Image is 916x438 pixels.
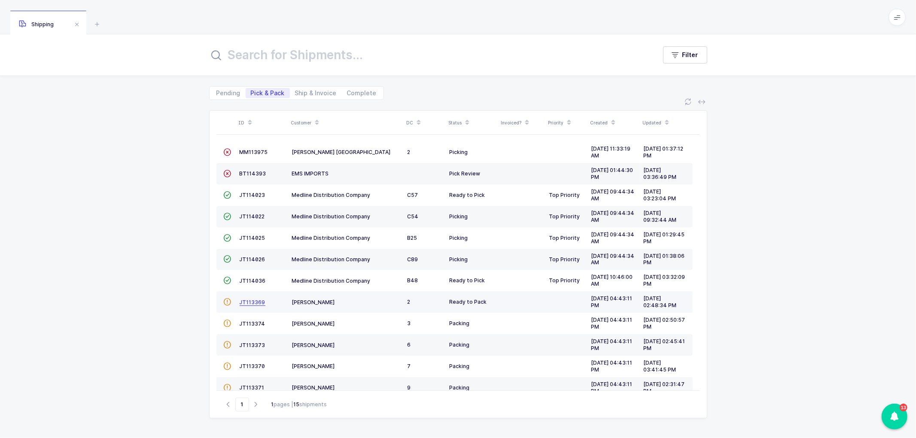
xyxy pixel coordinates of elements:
span: JT113374 [240,320,265,327]
div: Created [590,115,638,130]
span: [DATE] 01:37:12 PM [644,145,684,159]
div: Priority [548,115,585,130]
span: [DATE] 02:31:47 PM [644,381,685,394]
span: 2 [408,149,411,155]
span: B25 [408,235,417,241]
span: 2 [408,299,411,305]
span: Picking [450,149,468,155]
span: Pick Review [450,170,481,177]
span: Medline Distribution Company [292,278,371,284]
div: Customer [291,115,402,130]
span: [PERSON_NAME] [292,384,335,391]
span: Medline Distribution Company [292,256,371,263]
div: Updated [643,115,690,130]
span: Complete [347,90,377,96]
span: [DATE] 02:50:57 PM [644,317,685,330]
span:  [224,213,231,220]
span: [DATE] 09:44:34 AM [591,210,635,223]
span: JT113370 [240,363,265,369]
span: [DATE] 02:45:41 PM [644,338,685,351]
span: [DATE] 09:44:34 AM [591,231,635,245]
span: [PERSON_NAME] [292,342,335,348]
div: ID [239,115,286,130]
span: [DATE] 03:36:49 PM [644,167,677,180]
span: [DATE] 10:46:00 AM [591,274,633,287]
span: Top Priority [549,277,580,284]
span: [DATE] 09:44:34 AM [591,253,635,266]
span: JT114036 [240,278,266,284]
span: Top Priority [549,256,580,263]
div: 13 [882,404,907,429]
input: Search for Shipments... [209,45,646,65]
span: [DATE] 04:43:11 PM [591,317,633,330]
div: pages | shipments [271,401,327,408]
span: Pending [216,90,240,96]
span: B48 [408,277,418,284]
span: JT114022 [240,213,265,220]
span: Shipping [19,21,54,27]
span: 3 [408,320,411,326]
span: [DATE] 09:44:34 AM [591,188,635,202]
span: Packing [450,320,470,326]
span: Top Priority [549,192,580,198]
span: [DATE] 02:48:34 PM [644,295,677,308]
div: Status [449,115,496,130]
span:  [224,299,231,305]
span: Ready to Pick [450,192,485,198]
div: DC [407,115,444,130]
span:  [224,235,231,241]
span: Picking [450,256,468,263]
b: 1 [271,401,274,408]
span:  [224,192,231,198]
span: [PERSON_NAME] [292,363,335,369]
span: [DATE] 11:33:19 AM [591,145,631,159]
span: Picking [450,213,468,220]
span: [DATE] 04:43:11 PM [591,381,633,394]
span: Medline Distribution Company [292,235,371,241]
span: Top Priority [549,235,580,241]
span: C54 [408,213,419,220]
span: Picking [450,235,468,241]
span: [DATE] 01:38:06 PM [644,253,685,266]
span: C89 [408,256,418,263]
span: [DATE] 04:43:11 PM [591,338,633,351]
span: [DATE] 04:43:11 PM [591,295,633,308]
span: [DATE] 09:32:44 AM [644,210,677,223]
span:  [224,170,231,177]
span: JT114023 [240,192,265,198]
span: Top Priority [549,213,580,220]
button: Filter [663,46,707,63]
span: JT113369 [240,299,265,305]
span: JT114025 [240,235,265,241]
span: EMS IMPORTS [292,170,329,177]
span: Ship & Invoice [295,90,337,96]
span:  [224,149,231,155]
span:  [224,341,231,348]
span: Go to [235,398,249,411]
span: [PERSON_NAME] [292,299,335,305]
div: Invoiced? [501,115,543,130]
span: 6 [408,341,411,348]
span: 7 [408,363,411,369]
span:  [224,320,231,326]
span: [PERSON_NAME] [GEOGRAPHIC_DATA] [292,149,391,155]
span: [DATE] 01:44:30 PM [591,167,633,180]
span: MM113975 [240,149,268,155]
span: [DATE] 03:32:09 PM [644,274,685,287]
span: [DATE] 03:23:04 PM [644,188,676,202]
span: Medline Distribution Company [292,192,371,198]
span: 9 [408,384,411,391]
span: [DATE] 03:41:45 PM [644,359,676,373]
span: Packing [450,341,470,348]
span: Filter [682,51,698,59]
span: Ready to Pack [450,299,487,305]
b: 15 [294,401,300,408]
div: 13 [900,404,907,411]
span: BT114393 [240,170,266,177]
span: Medline Distribution Company [292,213,371,220]
span:  [224,363,231,369]
span: Pick & Pack [251,90,285,96]
span:  [224,256,231,262]
span: Ready to Pick [450,277,485,284]
span: C57 [408,192,418,198]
